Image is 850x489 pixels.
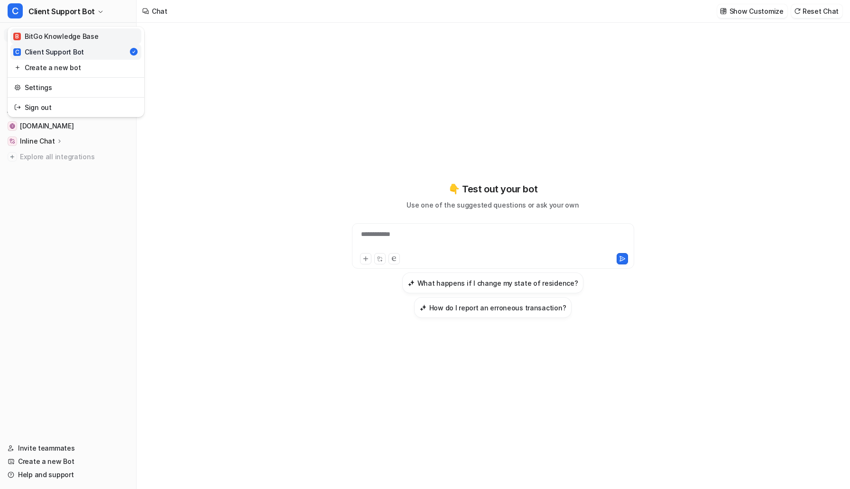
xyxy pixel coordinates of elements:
img: reset [14,63,21,72]
div: BitGo Knowledge Base [13,31,98,41]
span: B [13,33,21,40]
span: C [8,3,23,18]
div: Client Support Bot [13,47,84,57]
a: Create a new bot [10,60,141,75]
a: Sign out [10,100,141,115]
img: reset [14,82,21,92]
img: reset [14,102,21,112]
span: C [13,48,21,56]
a: Settings [10,80,141,95]
div: CClient Support Bot [8,27,144,117]
span: Client Support Bot [28,5,95,18]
